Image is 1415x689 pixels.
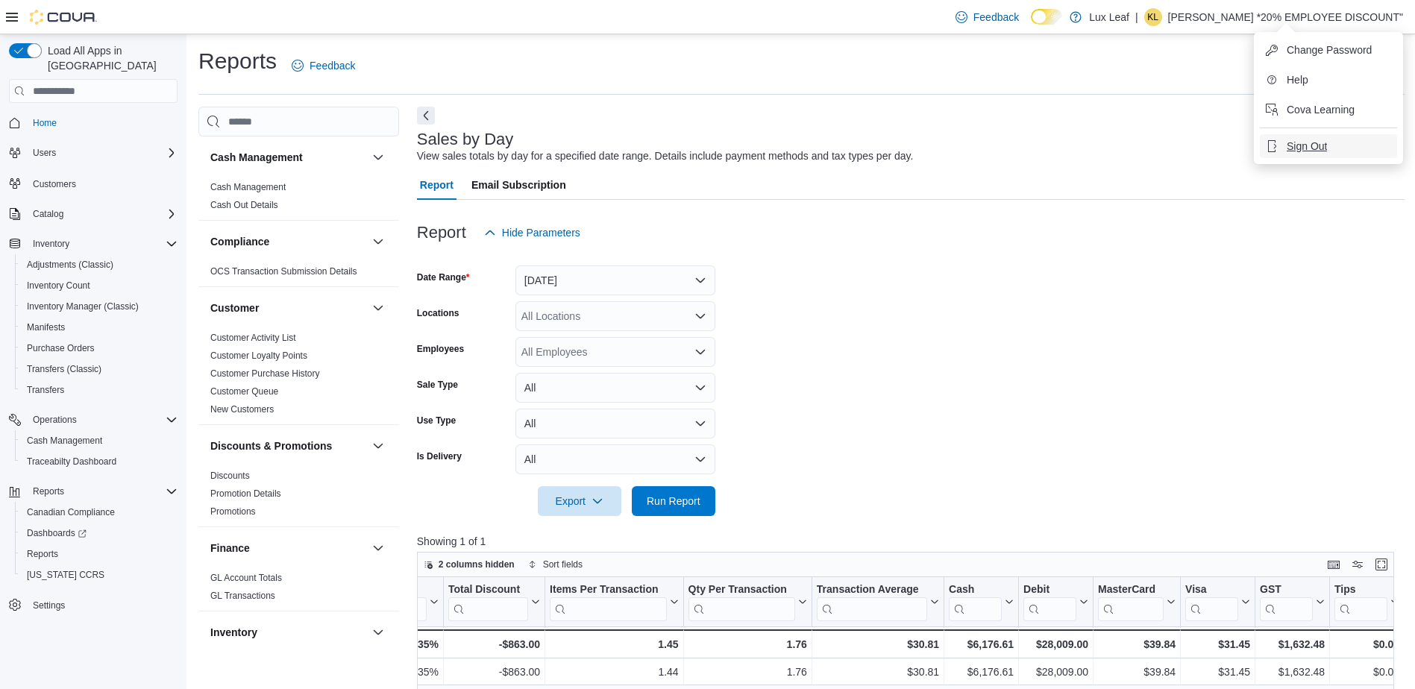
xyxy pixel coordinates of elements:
[27,321,65,333] span: Manifests
[1098,583,1176,621] button: MasterCard
[27,482,70,500] button: Reports
[198,467,399,526] div: Discounts & Promotions
[417,415,456,427] label: Use Type
[1287,102,1355,117] span: Cova Learning
[27,411,178,429] span: Operations
[210,181,286,193] span: Cash Management
[21,298,145,315] a: Inventory Manager (Classic)
[1023,663,1088,681] div: $28,009.00
[210,591,275,601] a: GL Transactions
[1372,556,1390,573] button: Enter fullscreen
[210,368,320,380] span: Customer Purchase History
[417,307,459,319] label: Locations
[27,301,139,312] span: Inventory Manager (Classic)
[210,265,357,277] span: OCS Transaction Submission Details
[210,332,296,344] span: Customer Activity List
[210,266,357,277] a: OCS Transaction Submission Details
[817,583,939,621] button: Transaction Average
[817,583,927,597] div: Transaction Average
[210,506,256,517] a: Promotions
[27,114,63,132] a: Home
[1031,9,1062,25] input: Dark Mode
[418,556,521,573] button: 2 columns hidden
[33,600,65,611] span: Settings
[417,224,466,242] h3: Report
[27,113,178,132] span: Home
[369,148,387,166] button: Cash Management
[550,583,667,621] div: Items Per Transaction
[1185,583,1250,621] button: Visa
[33,208,63,220] span: Catalog
[210,199,278,211] span: Cash Out Details
[1023,583,1076,621] div: Debit
[369,539,387,557] button: Finance
[1260,583,1325,621] button: GST
[33,178,76,190] span: Customers
[210,488,281,500] span: Promotion Details
[210,471,250,481] a: Discounts
[33,147,56,159] span: Users
[210,403,274,415] span: New Customers
[550,583,679,621] button: Items Per Transaction
[210,590,275,602] span: GL Transactions
[3,172,183,194] button: Customers
[27,596,178,614] span: Settings
[15,502,183,523] button: Canadian Compliance
[448,583,540,621] button: Total Discount
[27,205,69,223] button: Catalog
[27,144,62,162] button: Users
[15,254,183,275] button: Adjustments (Classic)
[15,544,183,564] button: Reports
[417,343,464,355] label: Employees
[550,583,667,597] div: Items Per Transaction
[15,430,183,451] button: Cash Management
[369,437,387,455] button: Discounts & Promotions
[21,524,92,542] a: Dashboards
[417,130,514,148] h3: Sales by Day
[21,545,64,563] a: Reports
[42,43,178,73] span: Load All Apps in [GEOGRAPHIC_DATA]
[817,635,939,653] div: $30.81
[694,346,706,358] button: Open list of options
[688,635,806,653] div: 1.76
[688,663,806,681] div: 1.76
[1144,8,1162,26] div: Krista Lanz *20% EMPLOYEE DISCOUNT"
[420,170,454,200] span: Report
[27,569,104,581] span: [US_STATE] CCRS
[1098,583,1164,621] div: MasterCard
[1287,72,1308,87] span: Help
[21,566,110,584] a: [US_STATE] CCRS
[210,350,307,361] a: Customer Loyalty Points
[210,234,269,249] h3: Compliance
[632,486,715,516] button: Run Report
[210,625,257,640] h3: Inventory
[27,175,82,193] a: Customers
[9,106,178,655] nav: Complex example
[3,594,183,616] button: Settings
[817,663,939,681] div: $30.81
[1098,663,1176,681] div: $39.84
[1185,583,1238,621] div: Visa
[3,204,183,224] button: Catalog
[817,583,927,621] div: Transaction Average
[351,663,439,681] div: 26.35%
[21,503,178,521] span: Canadian Compliance
[439,559,515,570] span: 2 columns hidden
[27,342,95,354] span: Purchase Orders
[417,450,462,462] label: Is Delivery
[21,298,178,315] span: Inventory Manager (Classic)
[1185,635,1250,653] div: $31.45
[21,360,178,378] span: Transfers (Classic)
[1287,139,1327,154] span: Sign Out
[1147,8,1158,26] span: KL
[27,280,90,292] span: Inventory Count
[543,559,583,570] span: Sort fields
[522,556,589,573] button: Sort fields
[27,384,64,396] span: Transfers
[310,58,355,73] span: Feedback
[198,46,277,76] h1: Reports
[27,482,178,500] span: Reports
[15,317,183,338] button: Manifests
[210,150,366,165] button: Cash Management
[1260,68,1397,92] button: Help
